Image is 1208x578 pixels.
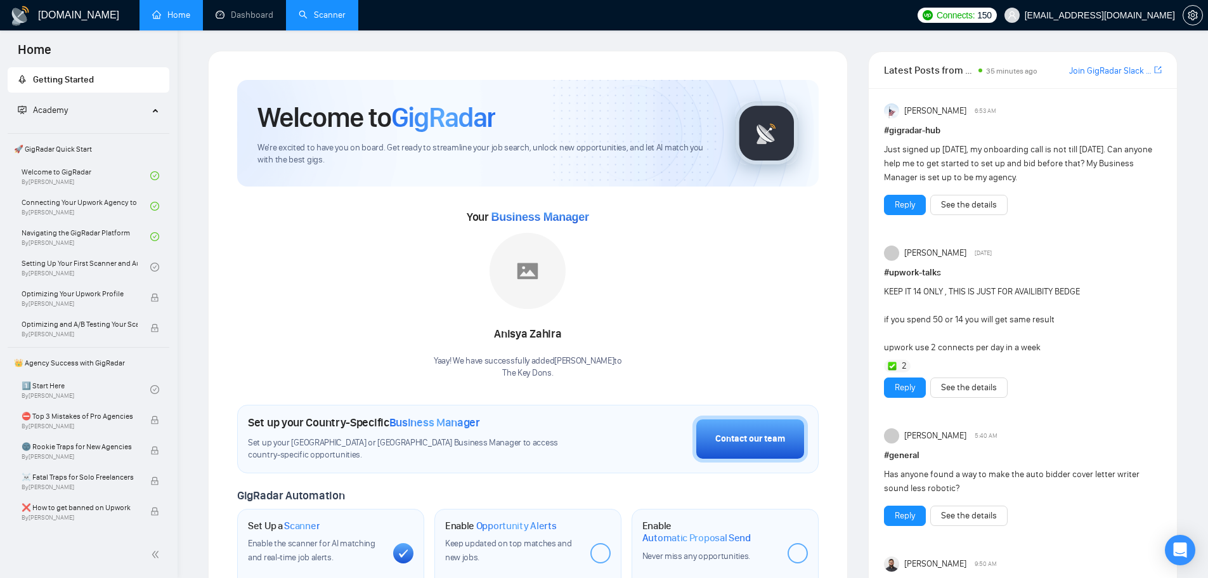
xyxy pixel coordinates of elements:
span: Latest Posts from the GigRadar Community [884,62,975,78]
span: Connects: [937,8,975,22]
span: By [PERSON_NAME] [22,423,138,430]
h1: Enable [445,520,557,532]
span: fund-projection-screen [18,105,27,114]
span: ☠️ Fatal Traps for Solo Freelancers [22,471,138,483]
span: 35 minutes ago [986,67,1037,76]
div: Open Intercom Messenger [1165,535,1195,565]
span: lock [150,446,159,455]
img: ✅ [888,362,897,371]
button: See the details [930,195,1008,215]
a: homeHome [152,10,190,20]
span: rocket [18,75,27,84]
span: By [PERSON_NAME] [22,514,138,522]
span: Academy [33,105,68,115]
span: Home [8,41,62,67]
h1: Set up your Country-Specific [248,416,480,430]
span: ❌ How to get banned on Upwork [22,501,138,514]
span: check-circle [150,202,159,211]
a: See the details [941,381,997,395]
span: check-circle [150,385,159,394]
span: Enable the scanner for AI matching and real-time job alerts. [248,538,375,563]
span: Your [467,210,589,224]
span: [PERSON_NAME] [904,557,966,571]
span: Has anyone found a way to make the auto bidder cover letter writer sound less robotic? [884,469,1140,494]
a: See the details [941,198,997,212]
span: Opportunity Alerts [476,520,557,532]
a: export [1154,64,1162,76]
span: lock [150,293,159,302]
span: [PERSON_NAME] [904,246,966,260]
span: [DATE] [975,247,992,259]
button: Reply [884,506,926,526]
button: See the details [930,506,1008,526]
span: lock [150,324,159,332]
span: 5:40 AM [975,430,997,442]
span: 🌚 Rookie Traps for New Agencies [22,440,138,453]
a: Navigating the GigRadar PlatformBy[PERSON_NAME] [22,223,150,251]
span: Business Manager [491,211,588,223]
span: 2 [902,360,907,372]
a: dashboardDashboard [216,10,273,20]
span: We're excited to have you on board. Get ready to streamline your job search, unlock new opportuni... [257,142,715,166]
img: upwork-logo.png [923,10,933,20]
span: Academy [18,105,68,115]
span: check-circle [150,232,159,241]
button: setting [1183,5,1203,25]
span: export [1154,65,1162,75]
span: Optimizing Your Upwork Profile [22,287,138,300]
span: By [PERSON_NAME] [22,300,138,308]
a: See the details [941,509,997,523]
a: Reply [895,198,915,212]
span: By [PERSON_NAME] [22,483,138,491]
a: Setting Up Your First Scanner and Auto-BidderBy[PERSON_NAME] [22,253,150,281]
h1: # upwork-talks [884,266,1162,280]
button: Reply [884,195,926,215]
a: Reply [895,381,915,395]
span: check-circle [150,171,159,180]
span: [PERSON_NAME] [904,429,966,443]
h1: Enable [642,520,777,544]
span: setting [1183,10,1202,20]
span: By [PERSON_NAME] [22,331,138,338]
span: 6:53 AM [975,105,996,117]
img: placeholder.png [490,233,566,309]
div: Yaay! We have successfully added [PERSON_NAME] to [434,355,622,379]
a: searchScanner [299,10,346,20]
span: double-left [151,548,164,561]
button: Contact our team [692,416,808,463]
span: Automatic Proposal Send [642,532,751,544]
span: Scanner [284,520,320,532]
a: Join GigRadar Slack Community [1069,64,1152,78]
span: KEEP IT 14 ONLY , THIS IS JUST FOR AVAILIBITY BEDGE if you spend 50 or 14 you will get same resul... [884,286,1080,353]
h1: Welcome to [257,100,495,135]
h1: Set Up a [248,520,320,532]
h1: # general [884,449,1162,463]
span: 150 [977,8,991,22]
span: user [1008,11,1016,20]
button: Reply [884,378,926,398]
span: lock [150,507,159,516]
p: The Key Dons . [434,367,622,379]
span: 9:50 AM [975,558,997,570]
img: Luca Giovagnola [884,556,899,572]
img: logo [10,6,30,26]
a: 1️⃣ Start HereBy[PERSON_NAME] [22,376,150,404]
span: Keep updated on top matches and new jobs. [445,538,572,563]
span: GigRadar [391,100,495,135]
span: Getting Started [33,74,94,85]
img: gigradar-logo.png [735,102,798,165]
span: lock [150,476,159,485]
span: 👑 Agency Success with GigRadar [9,350,168,376]
span: 🚀 GigRadar Quick Start [9,136,168,162]
span: Just signed up [DATE], my onboarding call is not till [DATE]. Can anyone help me to get started t... [884,144,1152,183]
a: Reply [895,509,915,523]
button: See the details [930,378,1008,398]
span: ⛔ Top 3 Mistakes of Pro Agencies [22,410,138,423]
a: Connecting Your Upwork Agency to GigRadarBy[PERSON_NAME] [22,192,150,220]
img: Anisuzzaman Khan [884,103,899,119]
div: Contact our team [715,432,785,446]
h1: # gigradar-hub [884,124,1162,138]
span: By [PERSON_NAME] [22,453,138,461]
li: Getting Started [8,67,169,93]
span: Set up your [GEOGRAPHIC_DATA] or [GEOGRAPHIC_DATA] Business Manager to access country-specific op... [248,437,584,461]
